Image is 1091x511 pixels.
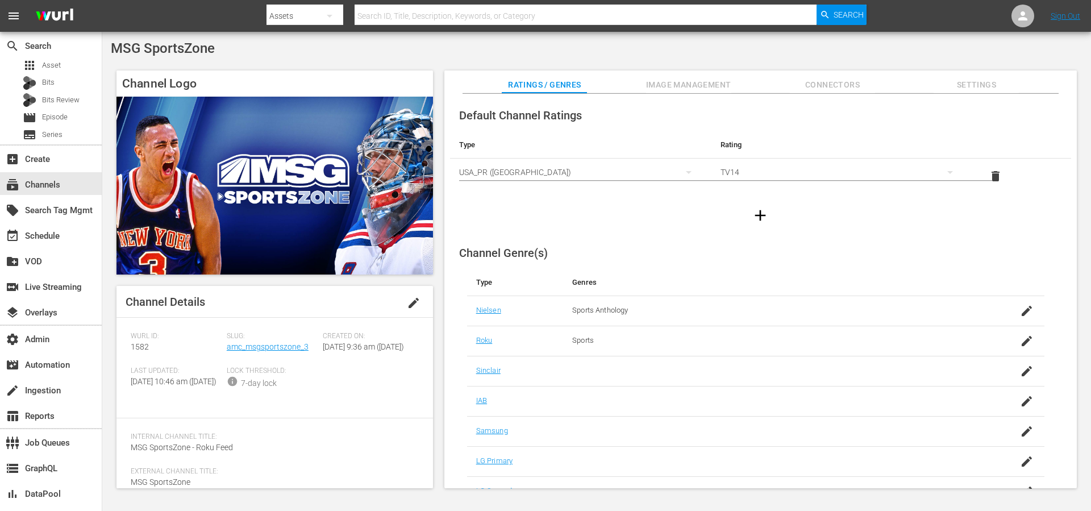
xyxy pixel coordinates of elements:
[131,367,221,376] span: Last Updated:
[6,39,19,53] span: Search
[227,332,317,341] span: Slug:
[6,229,19,243] span: Schedule
[6,462,19,475] span: GraphQL
[27,3,82,30] img: ans4CAIJ8jUAAAAAAAAAAAAAAAAAAAAAAAAgQb4GAAAAAAAAAAAAAAAAAAAAAAAAJMjXAAAAAAAAAAAAAAAAAAAAAAAAgAT5G...
[476,426,508,435] a: Samsung
[111,40,215,56] span: MSG SportsZone
[476,336,493,344] a: Roku
[23,76,36,90] div: Bits
[459,109,582,122] span: Default Channel Ratings
[476,487,522,495] a: LG Secondary
[467,269,563,296] th: Type
[126,295,205,309] span: Channel Details
[42,94,80,106] span: Bits Review
[323,332,413,341] span: Created On:
[227,367,317,376] span: Lock Threshold:
[6,152,19,166] span: Create
[131,477,190,487] span: MSG SportsZone
[23,128,36,142] span: Series
[476,396,487,405] a: IAB
[42,129,63,140] span: Series
[817,5,867,25] button: Search
[6,178,19,192] span: Channels
[23,111,36,124] span: Episode
[6,203,19,217] span: Search Tag Mgmt
[6,358,19,372] span: Automation
[450,131,1071,194] table: simple table
[1051,11,1080,20] a: Sign Out
[7,9,20,23] span: menu
[42,77,55,88] span: Bits
[23,59,36,72] span: Asset
[6,333,19,346] span: Admin
[131,443,233,452] span: MSG SportsZone - Roku Feed
[131,467,413,476] span: External Channel Title:
[834,5,864,25] span: Search
[6,255,19,268] span: VOD
[6,306,19,319] span: Overlays
[476,366,501,375] a: Sinclair
[227,342,309,351] a: amc_msgsportszone_3
[407,296,420,310] span: edit
[42,111,68,123] span: Episode
[131,342,149,351] span: 1582
[6,409,19,423] span: Reports
[476,456,513,465] a: LG Primary
[116,70,433,97] h4: Channel Logo
[6,487,19,501] span: DataPool
[42,60,61,71] span: Asset
[989,169,1002,183] span: delete
[116,97,433,275] img: MSG SportsZone
[934,78,1019,92] span: Settings
[790,78,875,92] span: Connectors
[241,377,277,389] div: 7-day lock
[459,156,702,188] div: USA_PR ([GEOGRAPHIC_DATA])
[476,306,501,314] a: Nielsen
[6,436,19,450] span: Job Queues
[6,384,19,397] span: Ingestion
[711,131,973,159] th: Rating
[227,376,238,387] span: info
[23,93,36,107] div: Bits Review
[131,332,221,341] span: Wurl ID:
[323,342,404,351] span: [DATE] 9:36 am ([DATE])
[502,78,587,92] span: Ratings / Genres
[721,156,964,188] div: TV14
[459,246,548,260] span: Channel Genre(s)
[646,78,731,92] span: Image Management
[131,433,413,442] span: Internal Channel Title:
[450,131,711,159] th: Type
[400,289,427,317] button: edit
[6,280,19,294] span: Live Streaming
[563,269,980,296] th: Genres
[131,377,216,386] span: [DATE] 10:46 am ([DATE])
[982,163,1009,190] button: delete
